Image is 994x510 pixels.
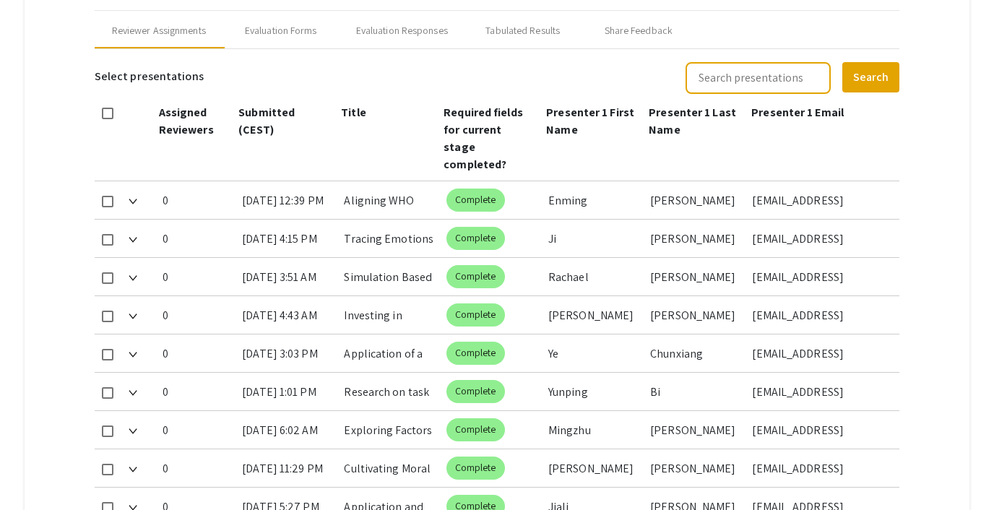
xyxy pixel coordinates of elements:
[163,181,230,219] div: 0
[95,61,204,92] h6: Select presentations
[159,105,214,137] span: Assigned Reviewers
[650,411,740,449] div: [PERSON_NAME]
[752,334,888,372] div: [EMAIL_ADDRESS][DOMAIN_NAME]
[446,380,505,403] mat-chip: Complete
[242,449,332,487] div: [DATE] 11:29 PM
[842,62,899,92] button: Search
[112,23,206,38] div: Reviewer Assignments
[163,334,230,372] div: 0
[751,105,844,120] span: Presenter 1 Email
[446,303,505,327] mat-chip: Complete
[548,258,639,295] div: Rachael
[129,314,137,319] img: Expand arrow
[344,411,434,449] div: Exploring Factors Influencing Discharge Readiness Among Parents of Children with [MEDICAL_DATA] B...
[752,296,888,334] div: [EMAIL_ADDRESS][DOMAIN_NAME]
[650,334,740,372] div: Chunxiang
[242,220,332,257] div: [DATE] 4:15 PM
[650,449,740,487] div: [PERSON_NAME]
[356,23,448,38] div: Evaluation Responses
[446,189,505,212] mat-chip: Complete
[752,411,888,449] div: [EMAIL_ADDRESS][DOMAIN_NAME]
[485,23,560,38] div: Tabulated Results
[548,334,639,372] div: Ye
[344,181,434,219] div: Aligning WHO BeSD with [MEDICAL_DATA] Policy for Older Adults: Evidence and Practice Recommendati...
[129,390,137,396] img: Expand arrow
[129,467,137,472] img: Expand arrow
[344,258,434,295] div: Simulation Based Training for Sexual Assault Nurse Examiners
[752,373,888,410] div: [EMAIL_ADDRESS][DOMAIN_NAME]
[163,411,230,449] div: 0
[344,373,434,410] div: Research on task analysis of pediatric PICC maintenance positions based on work breakdown structu...
[242,258,332,295] div: [DATE] 3:51 AM
[752,449,888,487] div: [EMAIL_ADDRESS][DOMAIN_NAME]
[605,23,673,38] div: Share Feedback
[344,334,434,372] div: Application of a Modified [MEDICAL_DATA] Technique in Infants
[242,296,332,334] div: [DATE] 4:43 AM
[129,199,137,204] img: Expand arrow
[548,296,639,334] div: [PERSON_NAME]
[163,373,230,410] div: 0
[129,237,137,243] img: Expand arrow
[548,449,639,487] div: [PERSON_NAME]
[548,411,639,449] div: Mingzhu
[129,352,137,358] img: Expand arrow
[11,445,61,499] iframe: Chat
[650,373,740,410] div: Bi
[163,296,230,334] div: 0
[344,449,434,487] div: Cultivating Moral Resilience in Pre-licensure Final Semester Nursing StudentsBy: [PERSON_NAME] DN...
[650,220,740,257] div: [PERSON_NAME]
[163,220,230,257] div: 0
[548,220,639,257] div: Ji
[649,105,736,137] span: Presenter 1 Last Name
[163,449,230,487] div: 0
[650,258,740,295] div: [PERSON_NAME]
[548,373,639,410] div: Yunping
[548,181,639,219] div: Enming
[238,105,295,137] span: Submitted (CEST)
[446,265,505,288] mat-chip: Complete
[344,296,434,334] div: Investing in Student Success: Lessons Learned from the Integration of Just-in-Time Teaching in a ...
[446,457,505,480] mat-chip: Complete
[163,258,230,295] div: 0
[686,62,831,94] input: Search presentations
[242,334,332,372] div: [DATE] 3:03 PM
[446,418,505,441] mat-chip: Complete
[650,296,740,334] div: [PERSON_NAME]
[650,181,740,219] div: [PERSON_NAME]
[752,258,888,295] div: [EMAIL_ADDRESS][DOMAIN_NAME]
[546,105,634,137] span: Presenter 1 First Name
[242,181,332,219] div: [DATE] 12:39 PM
[245,23,317,38] div: Evaluation Forms
[752,220,888,257] div: [EMAIL_ADDRESS][DOMAIN_NAME]
[129,428,137,434] img: Expand arrow
[242,411,332,449] div: [DATE] 6:02 AM
[444,105,523,172] span: Required fields for current stage completed?
[129,275,137,281] img: Expand arrow
[242,373,332,410] div: [DATE] 1:01 PM
[752,181,888,219] div: [EMAIL_ADDRESS][DOMAIN_NAME]
[446,227,505,250] mat-chip: Complete
[344,220,434,257] div: Tracing Emotions and Actions: Early In-Hospital Rehabilitation Experiences of [MEDICAL_DATA] Pati...
[446,342,505,365] mat-chip: Complete
[341,105,366,120] span: Title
